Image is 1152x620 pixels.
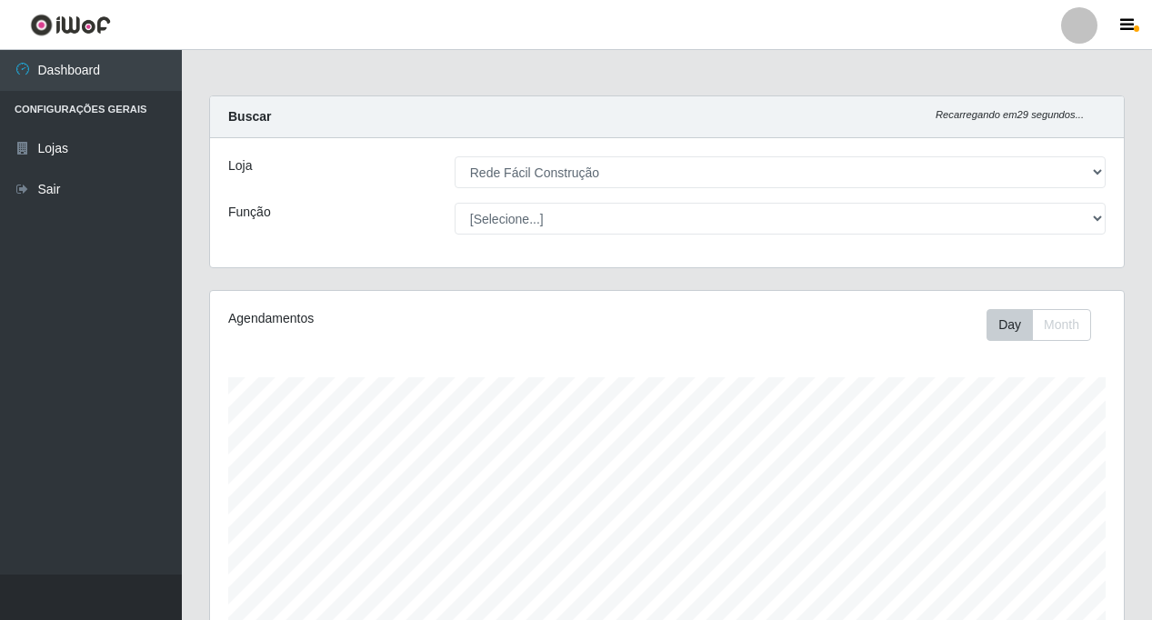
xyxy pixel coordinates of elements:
[228,309,578,328] div: Agendamentos
[30,14,111,36] img: CoreUI Logo
[987,309,1091,341] div: First group
[987,309,1106,341] div: Toolbar with button groups
[936,109,1084,120] i: Recarregando em 29 segundos...
[987,309,1033,341] button: Day
[228,109,271,124] strong: Buscar
[228,156,252,175] label: Loja
[228,203,271,222] label: Função
[1032,309,1091,341] button: Month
